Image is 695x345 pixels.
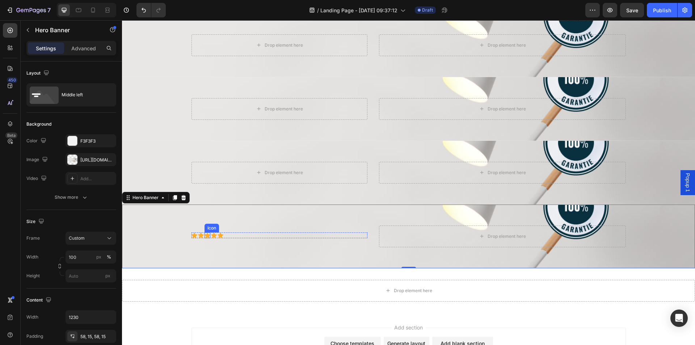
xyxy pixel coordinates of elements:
[317,7,319,14] span: /
[366,150,404,155] div: Drop element here
[143,150,181,155] div: Drop element here
[320,7,397,14] span: Landing Page - [DATE] 09:37:12
[422,7,433,13] span: Draft
[122,20,695,345] iframe: Design area
[26,295,53,305] div: Content
[66,251,116,264] input: px%
[5,132,17,138] div: Beta
[66,232,116,245] button: Custom
[647,3,677,17] button: Publish
[26,273,40,279] label: Height
[136,3,166,17] div: Undo/Redo
[35,26,97,34] p: Hero Banner
[26,136,48,146] div: Color
[26,235,40,241] label: Frame
[26,314,38,320] div: Width
[269,303,304,311] span: Add section
[80,157,114,163] div: [URL][DOMAIN_NAME]
[71,45,96,52] p: Advanced
[26,191,116,204] button: Show more
[7,77,17,83] div: 450
[143,86,181,92] div: Drop element here
[366,22,404,28] div: Drop element here
[670,310,688,327] div: Open Intercom Messenger
[9,174,38,181] div: Hero Banner
[80,138,114,144] div: F3F3F3
[26,174,48,184] div: Video
[69,235,85,241] span: Custom
[319,319,363,327] div: Add blank section
[26,254,38,260] label: Width
[66,269,116,282] input: px
[55,194,88,201] div: Show more
[94,253,103,261] button: %
[620,3,644,17] button: Save
[366,86,404,92] div: Drop element here
[272,268,310,273] div: Drop element here
[653,7,671,14] div: Publish
[366,213,404,219] div: Drop element here
[36,45,56,52] p: Settings
[80,333,114,340] div: 58, 15, 58, 15
[26,68,51,78] div: Layout
[107,254,111,260] div: %
[143,22,181,28] div: Drop element here
[47,6,51,14] p: 7
[626,7,638,13] span: Save
[208,319,252,327] div: Choose templates
[62,87,106,103] div: Middle left
[26,333,43,340] div: Padding
[96,254,101,260] div: px
[265,319,303,327] div: Generate layout
[562,153,569,172] span: Popup 1
[26,121,51,127] div: Background
[26,217,46,227] div: Size
[80,176,114,182] div: Add...
[105,273,110,278] span: px
[3,3,54,17] button: 7
[26,155,49,165] div: Image
[105,253,113,261] button: px
[66,311,116,324] input: Auto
